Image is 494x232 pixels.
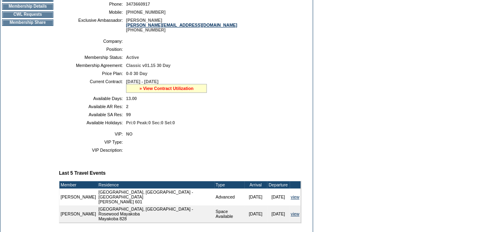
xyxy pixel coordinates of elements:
a: view [291,211,299,216]
td: VIP: [62,132,123,136]
td: Company: [62,39,123,44]
a: » View Contract Utilization [139,86,193,91]
td: VIP Description: [62,148,123,153]
td: Exclusive Ambassador: [62,18,123,32]
span: [PHONE_NUMBER] [126,10,166,15]
td: Price Plan: [62,71,123,76]
td: Member [59,181,97,188]
span: [DATE] - [DATE] [126,79,158,84]
td: VIP Type: [62,140,123,144]
td: Membership Share [2,19,53,26]
span: 3473660917 [126,2,150,6]
td: Available Days: [62,96,123,101]
td: [PERSON_NAME] [59,188,97,205]
td: Departure [267,181,290,188]
td: Arrival [244,181,267,188]
td: Position: [62,47,123,52]
span: Classic v01.15 30 Day [126,63,170,68]
td: [PERSON_NAME] [59,205,97,222]
td: CWL Requests [2,11,53,18]
span: Active [126,55,139,60]
td: Membership Status: [62,55,123,60]
a: [PERSON_NAME][EMAIL_ADDRESS][DOMAIN_NAME] [126,23,237,27]
span: [PERSON_NAME] [PHONE_NUMBER] [126,18,237,32]
td: Type [214,181,244,188]
td: [GEOGRAPHIC_DATA], [GEOGRAPHIC_DATA] - [GEOGRAPHIC_DATA] [PERSON_NAME] 601 [97,188,214,205]
td: Available AR Res: [62,104,123,109]
span: 0-0 30 Day [126,71,147,76]
td: Available SA Res: [62,112,123,117]
span: 99 [126,112,131,117]
td: [GEOGRAPHIC_DATA], [GEOGRAPHIC_DATA] - Rosewood Mayakoba Mayakoba 828 [97,205,214,222]
td: [DATE] [267,188,290,205]
span: 13.00 [126,96,137,101]
a: view [291,194,299,199]
td: Space Available [214,205,244,222]
td: Membership Details [2,3,53,10]
td: Advanced [214,188,244,205]
td: [DATE] [267,205,290,222]
span: Pri:0 Peak:0 Sec:0 Sel:0 [126,120,175,125]
b: Last 5 Travel Events [59,170,105,176]
td: Membership Agreement: [62,63,123,68]
td: Current Contract: [62,79,123,93]
td: Mobile: [62,10,123,15]
td: Residence [97,181,214,188]
td: Phone: [62,2,123,6]
span: NO [126,132,132,136]
td: [DATE] [244,205,267,222]
td: Available Holidays: [62,120,123,125]
td: [DATE] [244,188,267,205]
span: 2 [126,104,128,109]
